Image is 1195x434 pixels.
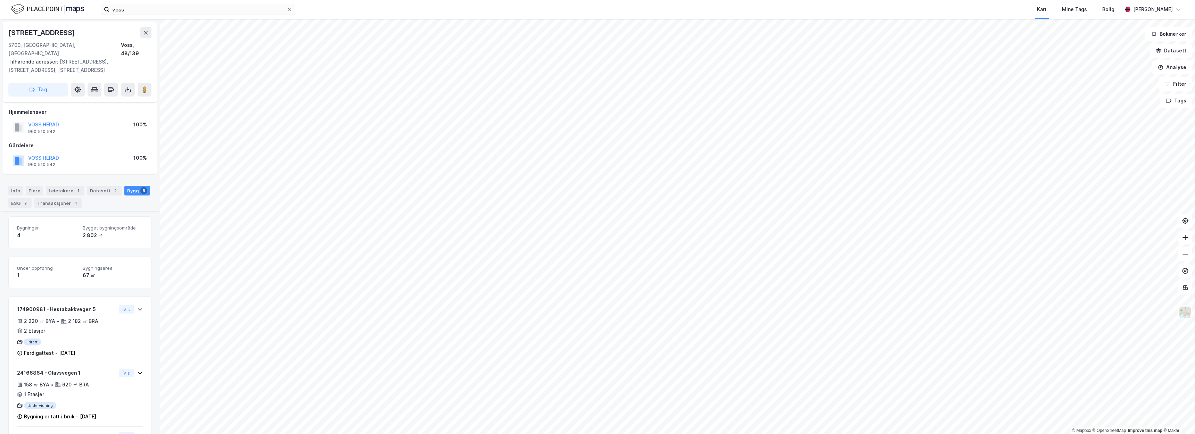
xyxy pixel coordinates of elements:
[83,225,143,231] span: Bygget bygningsområde
[24,327,45,335] div: 2 Etasjer
[1145,27,1192,41] button: Bokmerker
[133,120,147,129] div: 100%
[124,186,150,195] div: Bygg
[68,317,98,325] div: 2 182 ㎡ BRA
[119,369,134,377] button: Vis
[1062,5,1087,14] div: Mine Tags
[8,186,23,195] div: Info
[8,58,146,74] div: [STREET_ADDRESS], [STREET_ADDRESS], [STREET_ADDRESS]
[8,59,60,65] span: Tilhørende adresser:
[9,141,151,150] div: Gårdeiere
[28,129,55,134] div: 960 510 542
[24,381,49,389] div: 158 ㎡ BYA
[1093,428,1126,433] a: OpenStreetMap
[8,198,32,208] div: ESG
[28,162,55,167] div: 960 510 542
[87,186,122,195] div: Datasett
[1037,5,1047,14] div: Kart
[1179,306,1192,319] img: Z
[24,390,44,399] div: 1 Etasjer
[1150,44,1192,58] button: Datasett
[121,41,151,58] div: Voss, 48/139
[24,317,55,325] div: 2 220 ㎡ BYA
[17,271,77,279] div: 1
[34,198,82,208] div: Transaksjoner
[8,41,121,58] div: 5700, [GEOGRAPHIC_DATA], [GEOGRAPHIC_DATA]
[1160,401,1195,434] iframe: Chat Widget
[1160,401,1195,434] div: Kontrollprogram for chat
[1133,5,1173,14] div: [PERSON_NAME]
[1159,77,1192,91] button: Filter
[22,200,29,207] div: 2
[1152,60,1192,74] button: Analyse
[17,231,77,240] div: 4
[112,187,119,194] div: 2
[1128,428,1162,433] a: Improve this map
[17,305,116,314] div: 174900981 - Hestabakkvegen 5
[1102,5,1114,14] div: Bolig
[8,83,68,97] button: Tag
[17,225,77,231] span: Bygninger
[46,186,84,195] div: Leietakere
[62,381,89,389] div: 620 ㎡ BRA
[24,349,75,357] div: Ferdigattest - [DATE]
[17,369,116,377] div: 24166864 - Olavsvegen 1
[83,231,143,240] div: 2 802 ㎡
[11,3,84,15] img: logo.f888ab2527a4732fd821a326f86c7f29.svg
[72,200,79,207] div: 1
[119,305,134,314] button: Vis
[17,265,77,271] span: Under oppføring
[24,412,96,421] div: Bygning er tatt i bruk - [DATE]
[26,186,43,195] div: Eiere
[1160,94,1192,108] button: Tags
[83,265,143,271] span: Bygningsareal
[57,318,59,324] div: •
[83,271,143,279] div: 67 ㎡
[1072,428,1091,433] a: Mapbox
[133,154,147,162] div: 100%
[9,108,151,116] div: Hjemmelshaver
[109,4,287,15] input: Søk på adresse, matrikkel, gårdeiere, leietakere eller personer
[51,382,53,387] div: •
[140,187,147,194] div: 5
[75,187,82,194] div: 1
[8,27,76,38] div: [STREET_ADDRESS]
